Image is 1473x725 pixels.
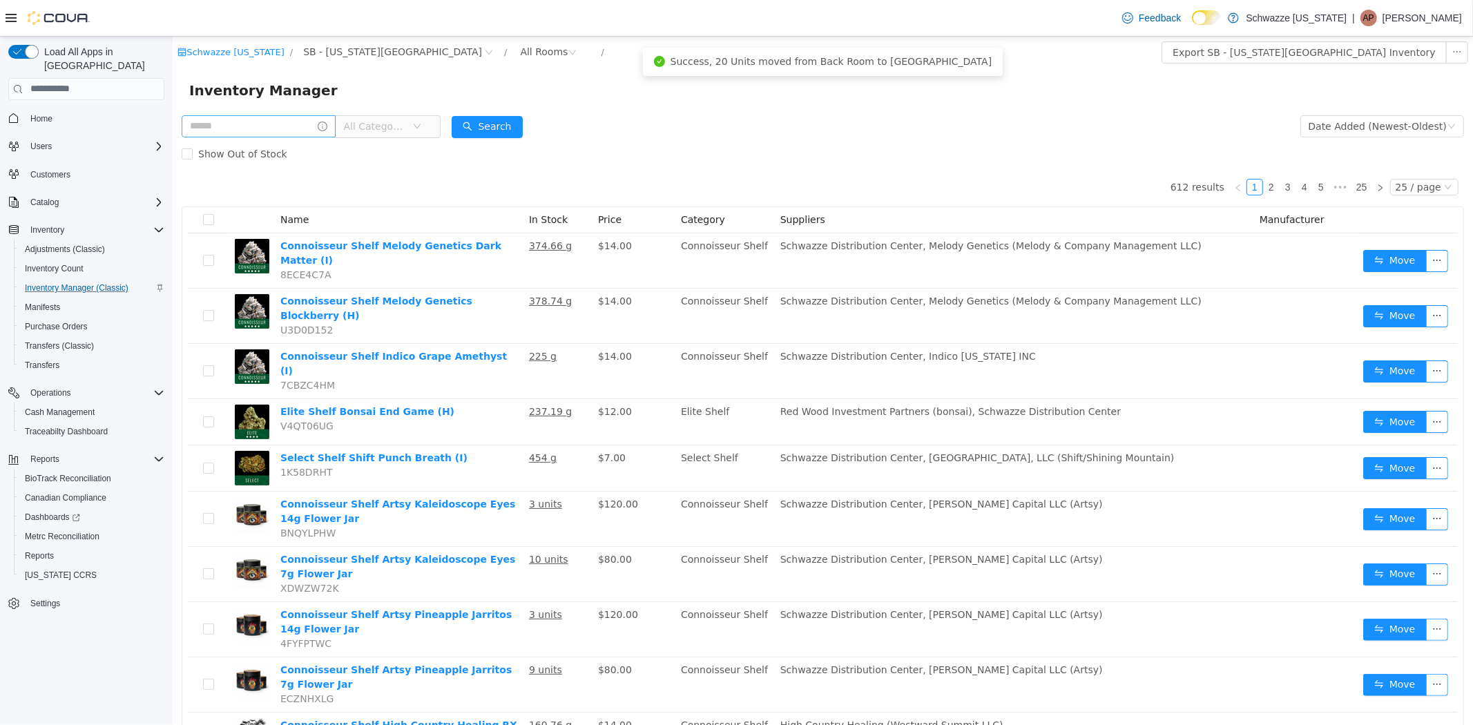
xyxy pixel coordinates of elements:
span: BioTrack Reconciliation [25,473,111,484]
button: Inventory Count [14,259,170,278]
button: Operations [25,385,77,401]
span: Purchase Orders [25,321,88,332]
span: Adjustments (Classic) [25,244,105,255]
button: icon: ellipsis [1253,420,1275,443]
span: Home [25,110,164,127]
span: Cash Management [25,407,95,418]
u: 10 units [356,517,396,528]
span: Transfers (Classic) [19,338,164,354]
button: Customers [3,164,170,184]
span: Success, 20 Units moved from Back Room to [GEOGRAPHIC_DATA] [498,19,820,30]
button: Purchase Orders [14,317,170,336]
span: Washington CCRS [19,567,164,583]
a: Home [25,110,58,127]
a: Dashboards [19,509,86,525]
span: Reports [25,550,54,561]
a: icon: shopSchwazze [US_STATE] [5,10,112,21]
a: Cash Management [19,404,100,420]
div: Date Added (Newest-Oldest) [1136,79,1274,100]
nav: Complex example [8,103,164,650]
span: Users [25,138,164,155]
span: Inventory Count [25,263,84,274]
span: Reports [19,548,164,564]
button: icon: ellipsis [1253,374,1275,396]
span: / [117,10,120,21]
li: 4 [1124,142,1140,159]
button: icon: swapMove [1191,527,1254,549]
p: Schwazze [US_STATE] [1246,10,1347,26]
button: Inventory Manager (Classic) [14,278,170,298]
button: Reports [25,451,65,467]
span: Inventory Manager (Classic) [25,282,128,293]
a: Dashboards [14,507,170,527]
img: Cova [28,11,90,25]
button: icon: searchSearch [279,79,349,101]
a: 1 [1075,143,1090,158]
button: icon: ellipsis [1253,582,1275,604]
button: icon: swapMove [1191,582,1254,604]
i: icon: shop [5,11,14,20]
span: Schwazze Distribution Center, [PERSON_NAME] Capital LLC (Artsy) [608,517,930,528]
li: 612 results [998,142,1052,159]
span: Reports [25,451,164,467]
button: icon: swapMove [1191,637,1254,659]
span: Schwazze Distribution Center, Melody Genetics (Melody & Company Management LLC) [608,204,1029,215]
span: [US_STATE] CCRS [25,570,97,581]
button: icon: ellipsis [1253,324,1275,346]
a: Connoisseur Shelf Melody Genetics Blockberry (H) [108,259,300,284]
button: icon: swapMove [1191,213,1254,235]
i: icon: left [1061,147,1070,155]
a: Traceabilty Dashboard [19,423,113,440]
img: Connoisseur Shelf Artsy Kaleidoscope Eyes 7g Flower Jar hero shot [62,516,97,550]
a: Connoisseur Shelf Artsy Kaleidoscope Eyes 14g Flower Jar [108,462,343,487]
span: Customers [25,166,164,183]
u: 237.19 g [356,369,399,380]
span: $120.00 [425,572,465,583]
li: 2 [1090,142,1107,159]
span: $14.00 [425,204,459,215]
span: Schwazze Distribution Center, [PERSON_NAME] Capital LLC (Artsy) [608,462,930,473]
span: Operations [30,387,71,398]
img: Connoisseur Shelf Melody Genetics Blockberry (H) hero shot [62,258,97,292]
span: BioTrack Reconciliation [19,470,164,487]
span: Transfers [19,357,164,374]
u: 3 units [356,572,389,583]
span: / [428,10,431,21]
button: Traceabilty Dashboard [14,422,170,441]
td: Elite Shelf [503,362,602,409]
li: Previous Page [1057,142,1074,159]
a: 4 [1124,143,1139,158]
span: 4FYFPTWC [108,601,159,612]
div: Amber Palubeskie [1360,10,1377,26]
span: $14.00 [425,314,459,325]
img: Connoisseur Shelf High Country Healing RX Sugar (H) hero shot [62,681,97,716]
span: Suppliers [608,177,653,188]
span: Show Out of Stock [20,112,120,123]
button: Reports [14,546,170,565]
a: Canadian Compliance [19,490,112,506]
i: icon: check-circle [481,19,492,30]
button: icon: swapMove [1191,269,1254,291]
a: [US_STATE] CCRS [19,567,102,583]
a: Adjustments (Classic) [19,241,110,258]
span: AP [1363,10,1374,26]
span: Red Wood Investment Partners (bonsai), Schwazze Distribution Center [608,369,948,380]
span: $14.00 [425,259,459,270]
span: Manufacturer [1087,177,1152,188]
u: 225 g [356,314,384,325]
span: Price [425,177,449,188]
span: Name [108,177,136,188]
a: Reports [19,548,59,564]
a: Inventory Count [19,260,89,277]
button: Settings [3,593,170,613]
img: Select Shelf Shift Punch Breath (I) hero shot [62,414,97,449]
span: Dark Mode [1192,25,1193,26]
a: 2 [1091,143,1106,158]
a: Transfers (Classic) [19,338,99,354]
a: Connoisseur Shelf Artsy Pineapple Jarritos 14g Flower Jar [108,572,339,598]
button: icon: swapMove [1191,472,1254,494]
a: 5 [1141,143,1156,158]
span: U3D0D152 [108,288,160,299]
span: In Stock [356,177,395,188]
img: Connoisseur Shelf Artsy Pineapple Jarritos 7g Flower Jar hero shot [62,626,97,661]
